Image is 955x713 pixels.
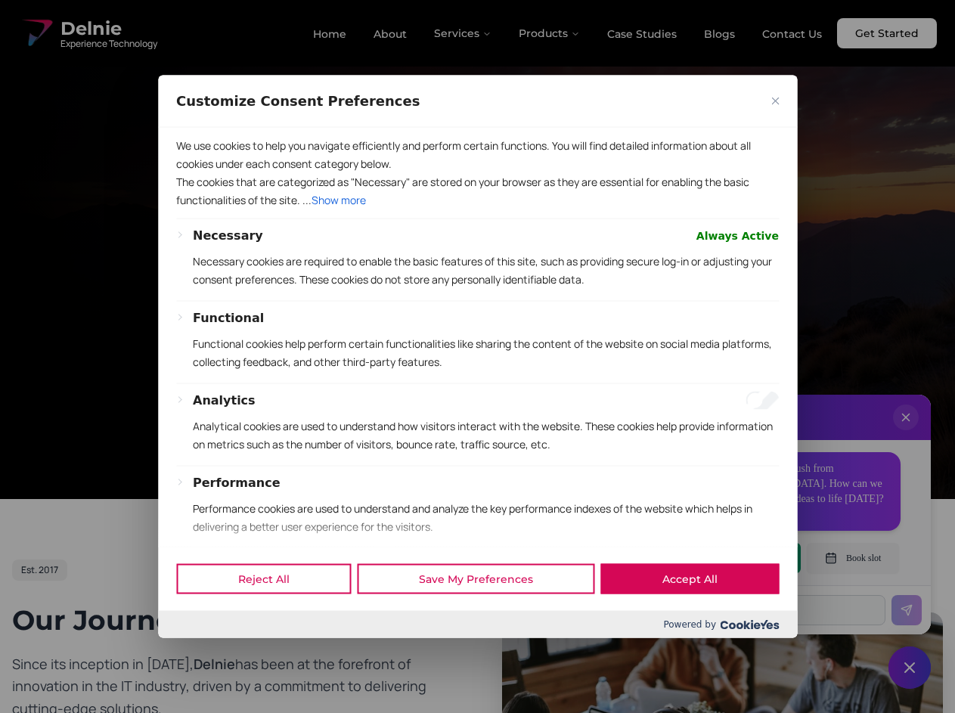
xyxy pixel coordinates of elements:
[193,226,263,244] button: Necessary
[176,136,779,172] p: We use cookies to help you navigate efficiently and perform certain functions. You will find deta...
[176,91,420,110] span: Customize Consent Preferences
[312,191,366,209] button: Show more
[357,564,594,594] button: Save My Preferences
[771,97,779,104] img: Close
[193,473,281,491] button: Performance
[193,417,779,453] p: Analytical cookies are used to understand how visitors interact with the website. These cookies h...
[193,308,264,327] button: Functional
[176,172,779,209] p: The cookies that are categorized as "Necessary" are stored on your browser as they are essential ...
[193,334,779,370] p: Functional cookies help perform certain functionalities like sharing the content of the website o...
[193,391,256,409] button: Analytics
[158,611,797,638] div: Powered by
[746,391,779,409] input: Enable Analytics
[193,499,779,535] p: Performance cookies are used to understand and analyze the key performance indexes of the website...
[193,252,779,288] p: Necessary cookies are required to enable the basic features of this site, such as providing secur...
[720,619,779,629] img: Cookieyes logo
[696,226,779,244] span: Always Active
[176,564,351,594] button: Reject All
[600,564,779,594] button: Accept All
